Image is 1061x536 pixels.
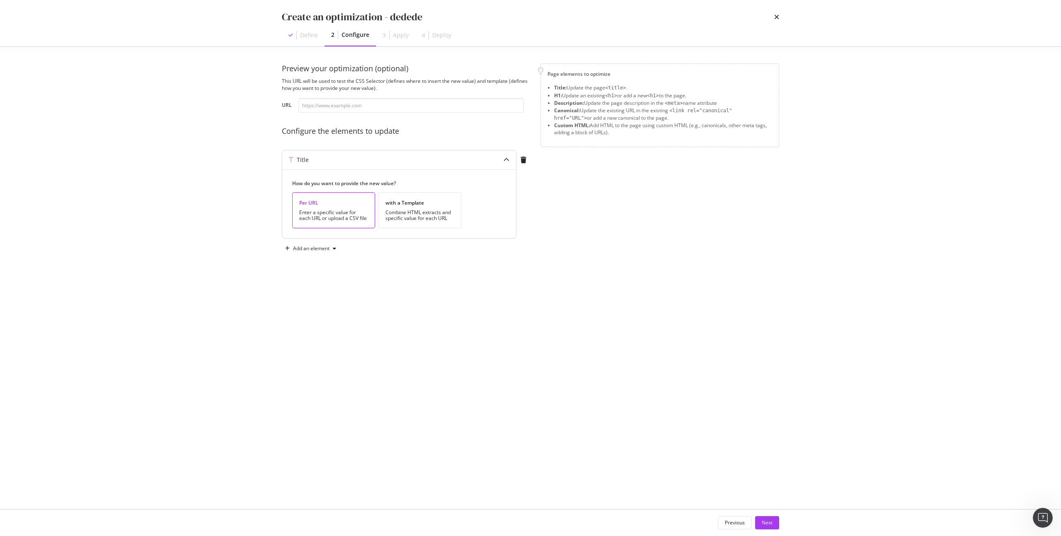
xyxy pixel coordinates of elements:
[554,92,772,99] li: Update an existing or add a new to the page.
[282,242,339,255] button: Add an element
[547,70,772,77] div: Page elements to optimize
[299,210,368,221] div: Enter a specific value for each URL or upload a CSV file
[725,519,745,526] div: Previous
[383,31,386,39] div: 3
[342,31,369,39] div: Configure
[385,199,454,206] div: with a Template
[762,519,773,526] div: Next
[554,122,590,129] strong: Custom HTML:
[665,100,683,106] span: <meta>
[282,77,530,92] div: This URL will be used to test the CSS Selector (defines where to insert the new value) and templa...
[554,84,567,91] strong: Title:
[554,92,562,99] strong: H1:
[554,122,772,136] li: Add HTML to the page using custom HTML (e.g., canonicals, other meta tags, adding a block of URLs).
[385,210,454,221] div: Combine HTML extracts and specific value for each URL
[331,31,334,39] div: 2
[282,10,422,24] div: Create an optimization - dedede
[298,98,524,113] input: https://www.example.com
[554,108,732,121] span: <link rel="canonical" href="URL">
[297,156,309,164] div: Title
[647,93,659,99] span: <h1>
[432,31,451,39] div: Deploy
[299,199,368,206] div: Per URL
[292,180,499,187] label: How do you want to provide the new value?
[554,84,772,92] li: Update the page .
[1033,508,1053,528] iframe: Intercom live chat
[554,107,580,114] strong: Canonical:
[554,107,772,122] li: Update the existing URL in the existing or add a new canonical to the page.
[422,31,425,39] div: 4
[718,516,752,529] button: Previous
[605,85,626,91] span: <title>
[774,10,779,24] div: times
[755,516,779,529] button: Next
[282,63,530,74] div: Preview your optimization (optional)
[393,31,409,39] div: Apply
[554,99,772,107] li: Update the page description in the name attribute
[300,31,318,39] div: Define
[605,93,617,99] span: <h1>
[282,101,292,111] label: URL
[293,246,329,251] div: Add an element
[554,99,584,106] strong: Description:
[282,126,530,137] div: Configure the elements to update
